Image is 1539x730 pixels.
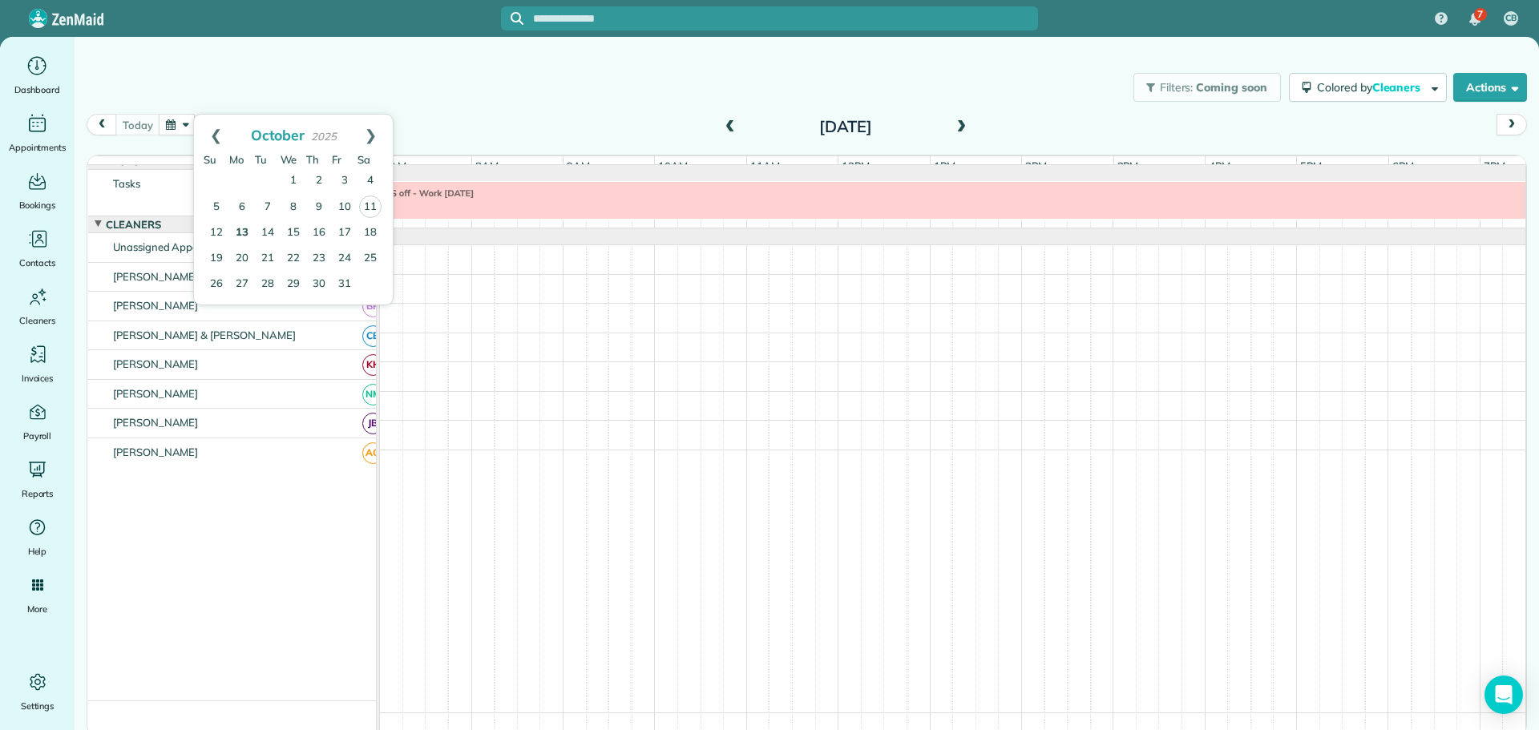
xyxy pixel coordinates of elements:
[1497,114,1527,135] button: next
[194,115,238,155] a: Prev
[349,115,393,155] a: Next
[6,226,68,271] a: Contacts
[110,270,202,283] span: [PERSON_NAME]
[332,153,341,166] span: Friday
[204,246,229,272] a: 19
[1114,159,1142,172] span: 3pm
[501,12,523,25] button: Focus search
[563,159,593,172] span: 9am
[281,168,306,194] a: 1
[1484,676,1523,714] div: Open Intercom Messenger
[9,139,67,155] span: Appointments
[1196,80,1268,95] span: Coming soon
[747,159,783,172] span: 11am
[6,457,68,502] a: Reports
[110,387,202,400] span: [PERSON_NAME]
[357,168,383,194] a: 4
[362,325,384,347] span: CB
[103,218,164,231] span: Cleaners
[14,82,60,98] span: Dashboard
[1480,159,1509,172] span: 7pm
[306,195,332,220] a: 9
[204,220,229,246] a: 12
[110,240,244,253] span: Unassigned Appointments
[1477,8,1483,21] span: 7
[229,220,255,246] a: 13
[362,413,384,434] span: JB
[110,329,299,341] span: [PERSON_NAME] & [PERSON_NAME]
[362,354,384,376] span: KH
[1206,159,1234,172] span: 4pm
[362,384,384,405] span: NM
[362,296,384,317] span: BR
[28,543,47,559] span: Help
[255,246,281,272] a: 21
[838,159,873,172] span: 12pm
[281,220,306,246] a: 15
[6,111,68,155] a: Appointments
[6,284,68,329] a: Cleaners
[745,118,946,135] h2: [DATE]
[281,153,297,166] span: Wednesday
[6,53,68,98] a: Dashboard
[229,246,255,272] a: 20
[1505,12,1517,25] span: CB
[311,130,337,143] span: 2025
[281,272,306,297] a: 29
[332,195,357,220] a: 10
[380,159,410,172] span: 7am
[110,357,202,370] span: [PERSON_NAME]
[22,486,54,502] span: Reports
[1389,159,1417,172] span: 6pm
[110,446,202,458] span: [PERSON_NAME]
[6,514,68,559] a: Help
[6,341,68,386] a: Invoices
[1289,73,1447,102] button: Colored byCleaners
[1372,80,1424,95] span: Cleaners
[204,195,229,220] a: 5
[110,177,143,190] span: Tasks
[1297,159,1325,172] span: 5pm
[931,159,959,172] span: 1pm
[255,153,267,166] span: Tuesday
[1317,80,1426,95] span: Colored by
[19,255,55,271] span: Contacts
[19,197,56,213] span: Bookings
[6,669,68,714] a: Settings
[306,272,332,297] a: 30
[255,195,281,220] a: 7
[1022,159,1050,172] span: 2pm
[1453,73,1527,102] button: Actions
[110,299,202,312] span: [PERSON_NAME]
[306,153,319,166] span: Thursday
[281,195,306,220] a: 8
[23,428,52,444] span: Payroll
[281,246,306,272] a: 22
[21,698,55,714] span: Settings
[115,114,160,135] button: today
[655,159,691,172] span: 10am
[306,168,332,194] a: 2
[472,159,502,172] span: 8am
[229,153,244,166] span: Monday
[357,153,370,166] span: Saturday
[380,188,475,199] span: JS off - Work [DATE]
[306,246,332,272] a: 23
[255,220,281,246] a: 14
[22,370,54,386] span: Invoices
[306,220,332,246] a: 16
[255,272,281,297] a: 28
[204,272,229,297] a: 26
[332,272,357,297] a: 31
[19,313,55,329] span: Cleaners
[87,114,117,135] button: prev
[110,416,202,429] span: [PERSON_NAME]
[357,220,383,246] a: 18
[359,196,382,218] a: 11
[511,12,523,25] svg: Focus search
[6,399,68,444] a: Payroll
[1160,80,1194,95] span: Filters:
[251,126,305,143] span: October
[229,272,255,297] a: 27
[362,442,384,464] span: AG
